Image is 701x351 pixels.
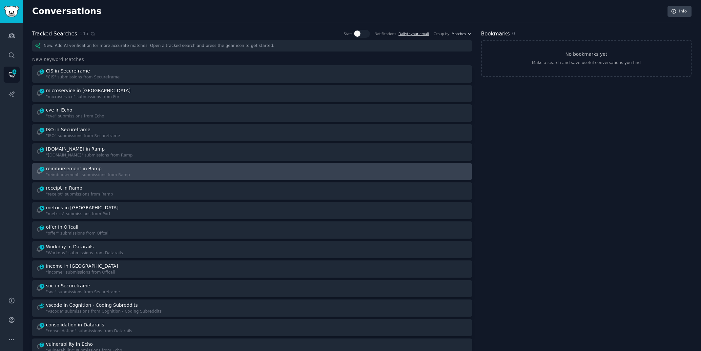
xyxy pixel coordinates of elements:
div: CIS in Secureframe [46,68,90,74]
div: "Workday" submissions from Datarails [46,250,123,256]
div: "metrics" submissions from Port [46,211,120,217]
a: 10vscode in Cognition - Coding Subreddits"vscode" submissions from Cognition - Coding Subreddits [32,299,472,317]
div: "soc" submissions from Secureframe [46,289,120,295]
a: 6metrics in [GEOGRAPHIC_DATA]"metrics" submissions from Port [32,202,472,219]
div: Group by [434,31,449,36]
a: Dailytoyour email [399,32,429,36]
a: 1cve in Echo"cve" submissions from Echo [32,104,472,122]
div: "ISO" submissions from Secureframe [46,133,120,139]
span: 7 [39,225,45,230]
span: 7 [39,342,45,347]
div: Workday in Datarails [46,243,94,250]
div: "vscode" submissions from Cognition - Coding Subreddits [46,309,162,315]
a: 684 [4,67,20,83]
h2: Conversations [32,6,101,17]
div: Make a search and save useful conversations you find [532,60,641,66]
a: 4ISO in Secureframe"ISO" submissions from Secureframe [32,124,472,141]
div: "cve" submissions from Echo [46,114,104,119]
div: cve in Echo [46,107,72,114]
div: vulnerability in Echo [46,341,93,348]
h3: No bookmarks yet [566,51,608,58]
span: 145 [79,30,88,37]
span: 0 [512,31,515,36]
span: 4 [39,128,45,133]
a: 2microservice in [GEOGRAPHIC_DATA]"microservice" submissions from Port [32,85,472,102]
a: 1[DOMAIN_NAME] in Ramp"[DOMAIN_NAME]" submissions from Ramp [32,143,472,161]
span: Matches [452,31,466,36]
div: "CIS" submissions from Secureframe [46,74,120,80]
a: 4receipt in Ramp"receipt" submissions from Ramp [32,182,472,200]
div: Notifications [375,31,396,36]
a: 2reimbursement in Ramp"reimbursement" submissions from Ramp [32,163,472,180]
div: soc in Secureframe [46,282,90,289]
button: Matches [452,31,472,36]
a: No bookmarks yetMake a search and save useful conversations you find [481,40,692,77]
div: offer in Offcall [46,224,78,231]
h2: Bookmarks [481,30,510,38]
a: 3consolidation in Datarails"consolidation" submissions from Datarails [32,319,472,337]
img: GummySearch logo [4,6,19,17]
div: consolidation in Datarails [46,321,104,328]
span: 6 [39,206,45,211]
div: ISO in Secureframe [46,126,90,133]
div: metrics in [GEOGRAPHIC_DATA] [46,204,118,211]
div: vscode in Cognition - Coding Subreddits [46,302,138,309]
div: "offer" submissions from Offcall [46,231,110,237]
span: 684 [11,70,17,74]
div: [DOMAIN_NAME] in Ramp [46,146,105,153]
a: 7offer in Offcall"offer" submissions from Offcall [32,221,472,239]
span: 3 [39,284,45,289]
div: "consolidation" submissions from Datarails [46,328,132,334]
a: Info [668,6,692,17]
div: "microservice" submissions from Port [46,94,132,100]
div: "reimbursement" submissions from Ramp [46,172,130,178]
span: 4 [39,186,45,191]
a: 1CIS in Secureframe"CIS" submissions from Secureframe [32,65,472,83]
div: "income" submissions from Offcall [46,270,119,276]
span: 2 [39,167,45,172]
div: receipt in Ramp [46,185,82,192]
span: 1 [39,108,45,113]
span: 3 [39,245,45,250]
div: "receipt" submissions from Ramp [46,192,113,197]
a: 3soc in Secureframe"soc" submissions from Secureframe [32,280,472,298]
span: 1 [39,69,45,74]
span: 3 [39,323,45,328]
a: 3Workday in Datarails"Workday" submissions from Datarails [32,241,472,258]
div: "[DOMAIN_NAME]" submissions from Ramp [46,153,133,158]
a: 2income in [GEOGRAPHIC_DATA]"income" submissions from Offcall [32,260,472,278]
div: Stats [344,31,353,36]
span: 2 [39,89,45,93]
span: New Keyword Matches [32,56,84,63]
div: New: Add AI verification for more accurate matches. Open a tracked search and press the gear icon... [32,40,472,52]
span: 10 [39,303,45,308]
span: 1 [39,147,45,152]
div: reimbursement in Ramp [46,165,102,172]
div: income in [GEOGRAPHIC_DATA] [46,263,118,270]
h2: Tracked Searches [32,30,77,38]
div: microservice in [GEOGRAPHIC_DATA] [46,87,131,94]
span: 2 [39,264,45,269]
